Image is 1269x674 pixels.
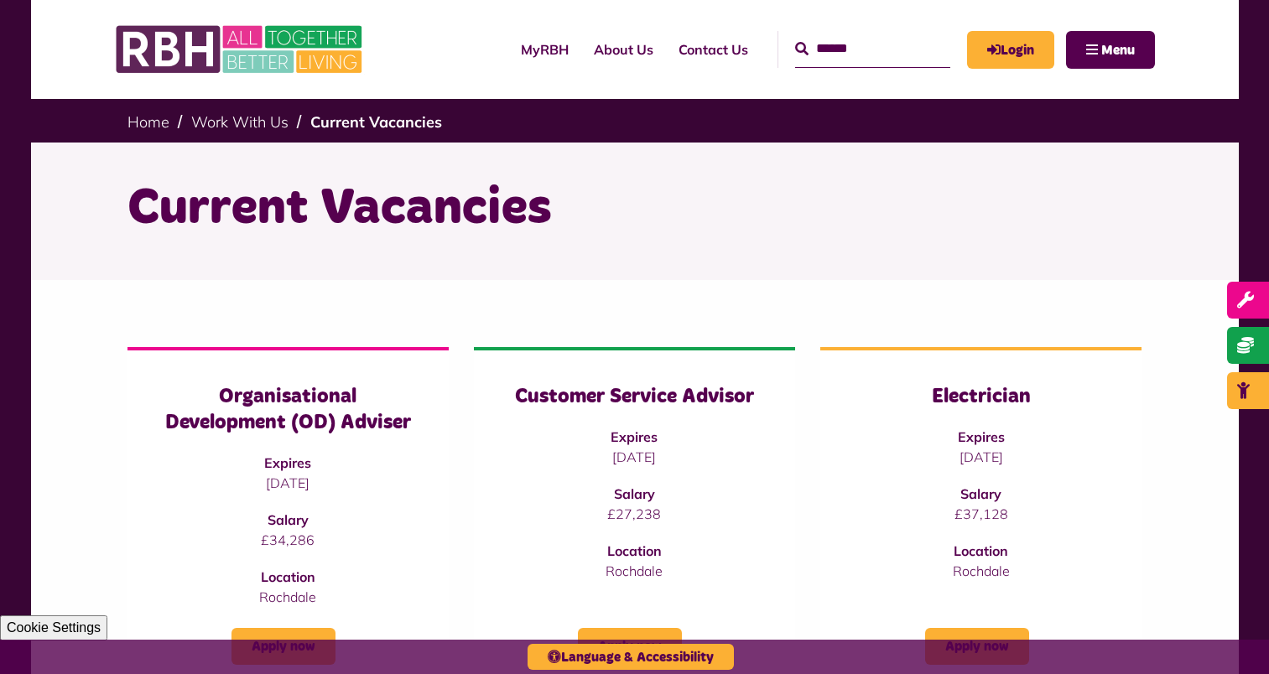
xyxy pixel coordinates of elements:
a: Current Vacancies [310,112,442,132]
strong: Location [607,542,662,559]
a: Apply now [925,628,1029,665]
a: Contact Us [666,27,761,72]
img: RBH [115,17,367,82]
p: [DATE] [161,473,415,493]
p: [DATE] [507,447,762,467]
strong: Salary [960,485,1001,502]
p: Rochdale [507,561,762,581]
strong: Expires [958,428,1005,445]
h1: Current Vacancies [127,176,1142,241]
a: Home [127,112,169,132]
a: Apply now [231,628,335,665]
strong: Location [261,568,315,585]
strong: Expires [611,428,658,445]
h3: Electrician [854,384,1108,410]
p: £27,238 [507,504,762,524]
strong: Expires [264,454,311,471]
a: MyRBH [967,31,1054,69]
strong: Salary [268,511,309,528]
strong: Salary [614,485,655,502]
span: Menu [1101,44,1135,57]
button: Navigation [1066,31,1155,69]
p: [DATE] [854,447,1108,467]
p: Rochdale [161,587,415,607]
p: £37,128 [854,504,1108,524]
a: Apply now [578,628,682,665]
a: About Us [581,27,666,72]
strong: Location [954,542,1008,559]
p: Rochdale [854,561,1108,581]
p: £34,286 [161,530,415,550]
h3: Organisational Development (OD) Adviser [161,384,415,436]
a: MyRBH [508,27,581,72]
a: Work With Us [191,112,289,132]
h3: Customer Service Advisor [507,384,762,410]
button: Language & Accessibility [528,644,734,670]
